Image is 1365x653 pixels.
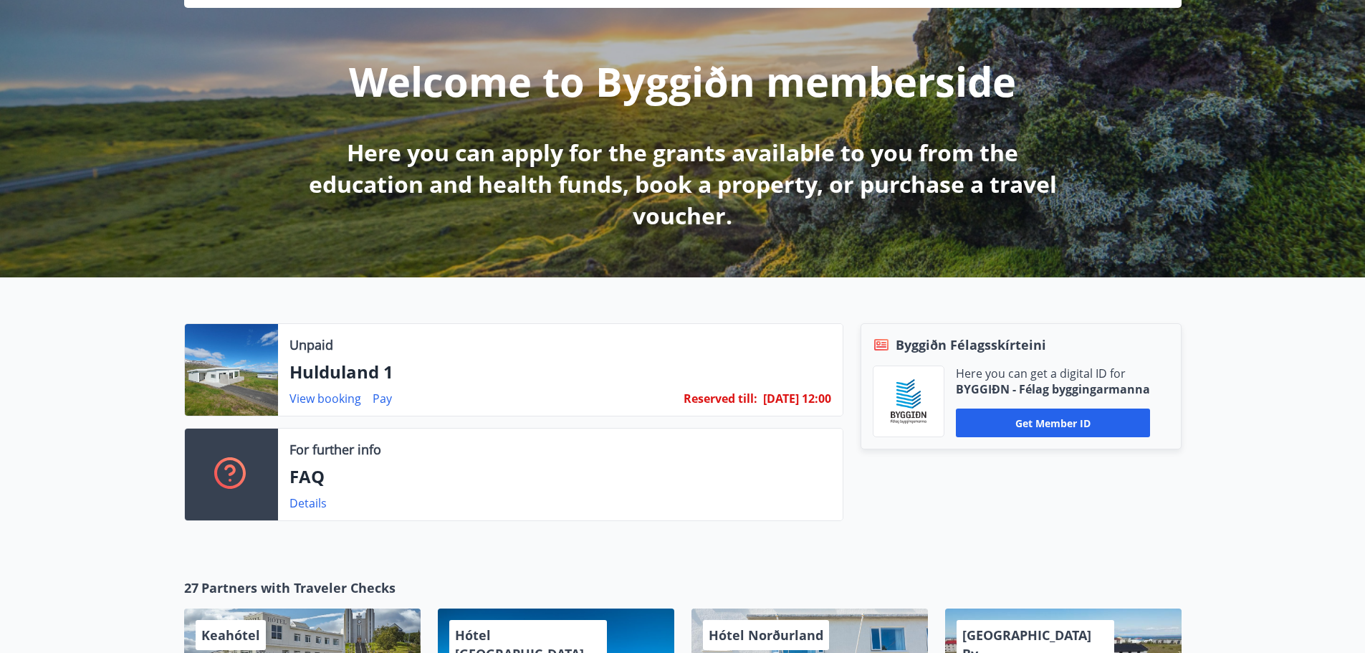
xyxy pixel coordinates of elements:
a: Details [289,495,327,511]
img: BKlGVmlTW1Qrz68WFGMFQUcXHWdQd7yePWMkvn3i.png [884,377,933,426]
p: Welcome to Byggiðn memberside [349,54,1016,108]
span: Keahótel [201,626,260,644]
span: 27 [184,578,198,597]
span: Byggiðn Félagsskírteini [896,335,1046,354]
span: [DATE] 12:00 [763,391,831,406]
p: Hulduland 1 [289,360,831,384]
p: BYGGIÐN - Félag byggingarmanna [956,381,1150,397]
p: FAQ [289,464,831,489]
p: Unpaid [289,335,333,354]
a: View booking [289,391,361,406]
p: Here you can apply for the grants available to you from the education and health funds, book a pr... [305,137,1061,232]
p: Here you can get a digital ID for [956,366,1150,381]
span: Hótel Norðurland [709,626,823,644]
p: For further info [289,440,381,459]
button: Get member ID [956,409,1150,437]
span: Partners with Traveler Checks [201,578,396,597]
a: Pay [373,391,392,406]
span: Reserved till : [684,391,757,406]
